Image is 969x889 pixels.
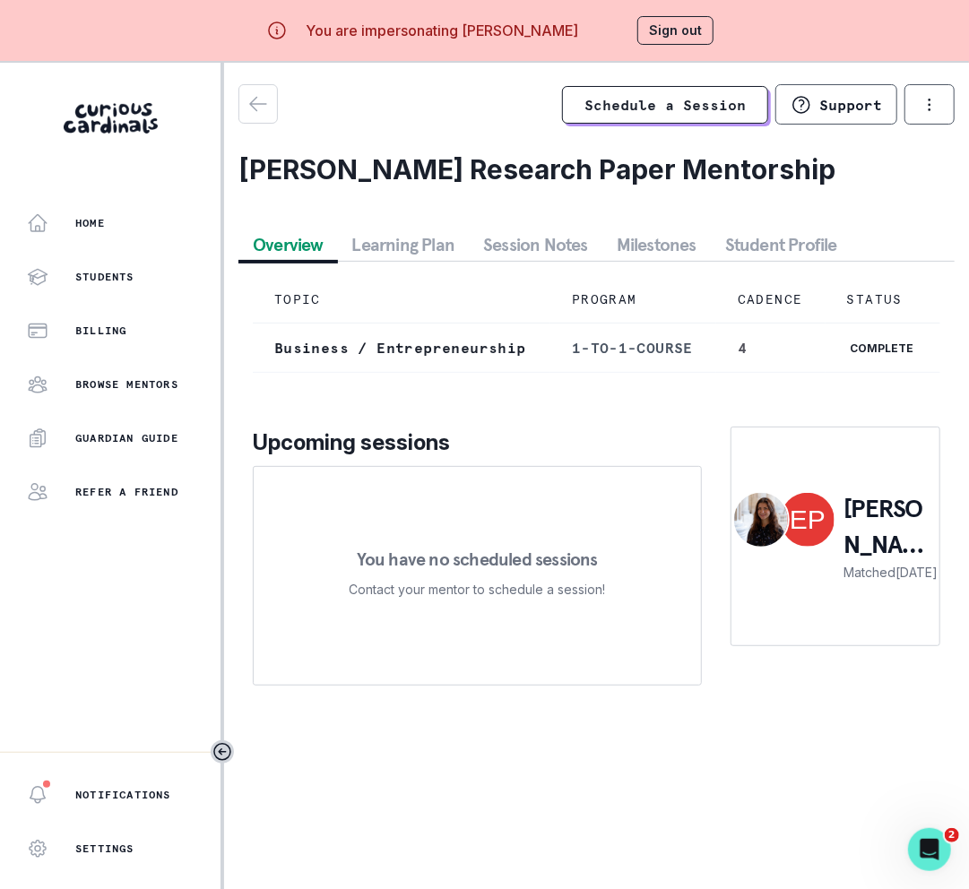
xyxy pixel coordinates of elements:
[211,740,234,764] button: Toggle sidebar
[550,324,716,373] td: 1-to-1-course
[945,828,959,842] span: 2
[734,493,788,547] img: Maria Weston Kuhn
[75,485,178,499] p: Refer a friend
[775,84,897,125] button: Support
[602,229,711,261] button: Milestones
[847,340,918,358] span: complete
[64,103,158,134] img: Curious Cardinals Logo
[253,427,702,459] p: Upcoming sessions
[75,270,134,284] p: Students
[75,788,171,802] p: Notifications
[904,84,955,125] button: options
[637,16,714,45] button: Sign out
[349,579,605,600] p: Contact your mentor to schedule a session!
[75,324,126,338] p: Billing
[469,229,602,261] button: Session Notes
[253,324,550,373] td: Business / Entrepreneurship
[908,828,951,871] iframe: Intercom live chat
[844,563,938,582] p: Matched [DATE]
[75,377,178,392] p: Browse Mentors
[550,276,716,324] td: PROGRAM
[711,229,852,261] button: Student Profile
[819,96,882,114] p: Support
[844,491,938,563] p: [PERSON_NAME] + [PERSON_NAME]
[562,86,768,124] a: Schedule a Session
[238,153,955,186] h2: [PERSON_NAME] Research Paper Mentorship
[781,493,835,547] img: Eva Popescu
[75,431,178,445] p: Guardian Guide
[75,216,105,230] p: Home
[826,276,940,324] td: STATUS
[357,550,598,568] p: You have no scheduled sessions
[716,324,826,373] td: 4
[75,842,134,856] p: Settings
[306,20,578,41] p: You are impersonating [PERSON_NAME]
[338,229,470,261] button: Learning Plan
[716,276,826,324] td: CADENCE
[238,229,338,261] button: Overview
[253,276,550,324] td: TOPIC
